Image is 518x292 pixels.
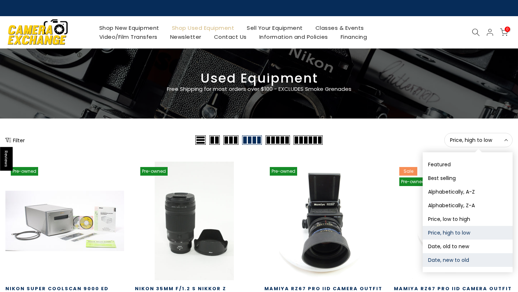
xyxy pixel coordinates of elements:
h3: Used Equipment [5,74,513,83]
a: Financing [334,32,373,41]
a: Shop Used Equipment [165,23,241,32]
button: Show filters [5,136,25,144]
button: Date, new to old [423,253,513,267]
span: 0 [505,27,510,32]
a: 0 [500,28,508,36]
button: Featured [423,158,513,171]
a: Sell Your Equipment [241,23,309,32]
a: Shop New Equipment [93,23,165,32]
a: Contact Us [208,32,253,41]
button: Alphabetically, Z-A [423,199,513,212]
button: Price, high to low [423,226,513,240]
button: Price, high to low [444,133,513,147]
p: Free Shipping for most orders over $100 - EXCLUDES Smoke Grenades [124,85,394,93]
a: Classes & Events [309,23,370,32]
a: Video/Film Transfers [93,32,164,41]
button: Alphabetically, A-Z [423,185,513,199]
button: Date, old to new [423,240,513,253]
button: Price, low to high [423,212,513,226]
a: Information and Policies [253,32,334,41]
a: Newsletter [164,32,208,41]
span: Price, high to low [450,137,507,143]
a: Nikon 35mm f/1.2 S Nikkor Z [135,285,226,292]
button: Best selling [423,171,513,185]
